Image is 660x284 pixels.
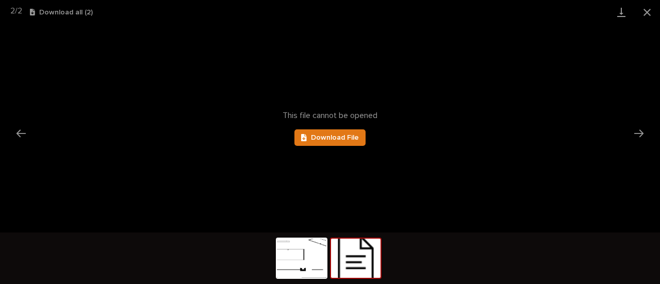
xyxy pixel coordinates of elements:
[18,7,22,15] span: 2
[10,7,15,15] span: 2
[628,123,650,143] button: Next slide
[10,123,32,143] button: Previous slide
[331,239,381,278] img: document.png
[294,129,366,146] a: Download File
[283,111,377,121] span: This file cannot be opened
[30,9,93,16] button: Download all (2)
[311,134,359,141] span: Download File
[277,239,326,278] img: https%3A%2F%2Fv5.airtableusercontent.com%2Fv3%2Fu%2F46%2F46%2F1759953600000%2FtL0wGqSd3bXPhBsuxiq...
